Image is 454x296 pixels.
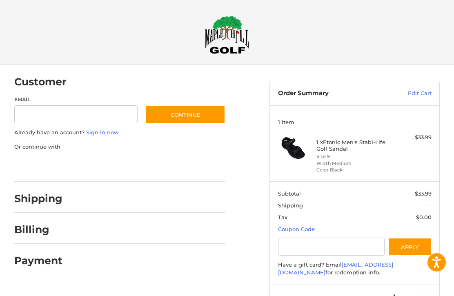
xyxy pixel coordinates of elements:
[427,202,432,209] span: --
[316,139,391,152] h4: 1 x Etonic Men's Stabi-Life Golf Sandal
[14,76,67,88] h2: Customer
[14,96,138,103] label: Email
[145,105,225,124] button: Continue
[150,159,211,174] iframe: PayPal-venmo
[14,143,226,151] p: Or continue with
[278,238,385,256] input: Gift Certificate or Coupon Code
[387,274,454,296] iframe: Google Customer Reviews
[316,160,391,167] li: Width Medium
[278,261,432,277] div: Have a gift card? Email for redemption info.
[278,226,315,232] a: Coupon Code
[14,254,62,267] h2: Payment
[11,159,73,174] iframe: PayPal-paypal
[205,16,249,54] img: Maple Hill Golf
[383,89,432,98] a: Edit Cart
[388,238,432,256] button: Apply
[316,153,391,160] li: Size 9
[278,214,287,220] span: Tax
[278,119,432,125] h3: 1 Item
[316,167,391,174] li: Color Black
[81,159,142,174] iframe: PayPal-paylater
[14,129,226,137] p: Already have an account?
[14,223,62,236] h2: Billing
[416,214,432,220] span: $0.00
[278,89,383,98] h3: Order Summary
[278,202,303,209] span: Shipping
[86,129,119,136] a: Sign in now
[278,190,301,197] span: Subtotal
[393,134,432,142] div: $33.99
[415,190,432,197] span: $33.99
[14,192,62,205] h2: Shipping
